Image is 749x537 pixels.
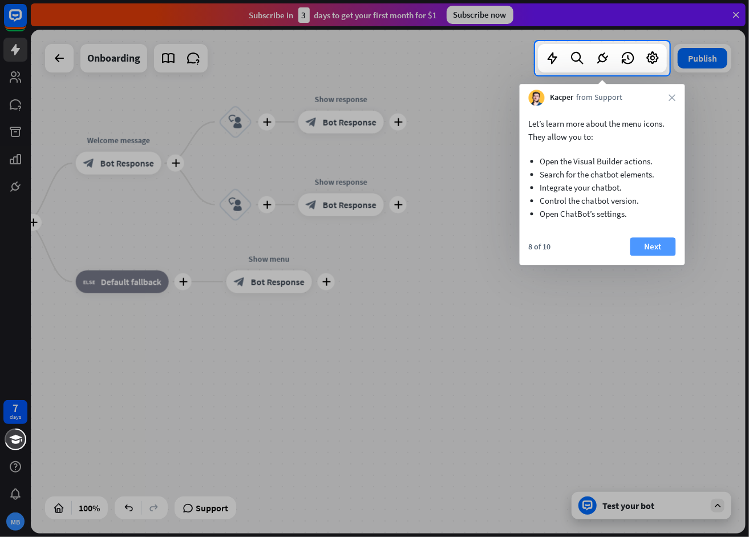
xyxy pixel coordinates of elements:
[529,241,551,252] div: 8 of 10
[669,94,676,101] i: close
[540,194,665,207] li: Control the chatbot version.
[540,207,665,220] li: Open ChatBot’s settings.
[550,92,574,104] span: Kacper
[9,5,43,39] button: Open LiveChat chat widget
[630,237,676,256] button: Next
[540,155,665,168] li: Open the Visual Builder actions.
[540,181,665,194] li: Integrate your chatbot.
[577,92,623,104] span: from Support
[529,117,676,143] p: Let’s learn more about the menu icons. They allow you to:
[540,168,665,181] li: Search for the chatbot elements.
